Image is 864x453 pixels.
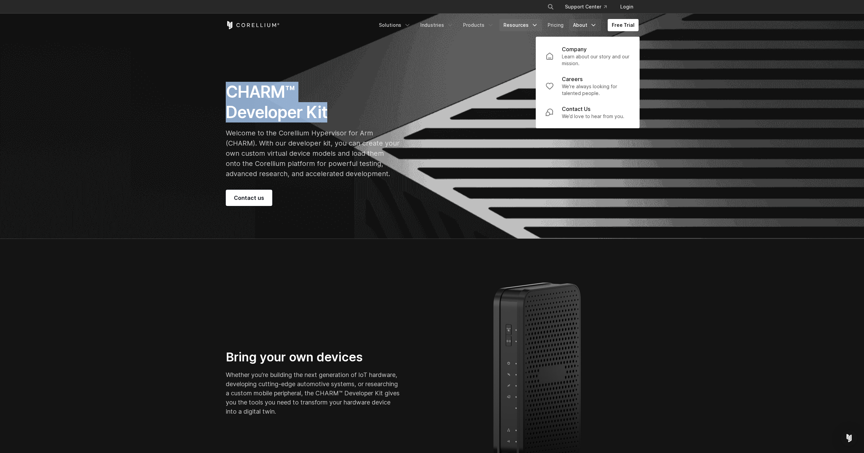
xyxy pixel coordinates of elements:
a: Solutions [375,19,415,31]
h1: CHARM™ Developer Kit [226,82,400,122]
a: Industries [416,19,458,31]
a: Resources [499,19,542,31]
h3: Bring your own devices [226,350,400,365]
a: Careers We're always looking for talented people. [540,71,635,101]
a: Support Center [559,1,612,13]
a: Products [459,19,498,31]
div: Navigation Menu [375,19,639,31]
p: We're always looking for talented people. [562,83,630,97]
a: Pricing [544,19,568,31]
a: Company Learn about our story and our mission. [540,41,635,71]
p: We’d love to hear from you. [562,113,624,120]
a: Contact us [226,190,272,206]
button: Search [545,1,557,13]
a: About [569,19,601,31]
p: Learn about our story and our mission. [562,53,630,67]
p: Careers [562,75,583,83]
p: Whether you’re building the next generation of IoT hardware, developing cutting-edge automotive s... [226,370,400,416]
div: Open Intercom Messenger [841,430,857,446]
p: Company [562,45,587,53]
p: Contact Us [562,105,590,113]
a: Login [615,1,639,13]
a: Contact Us We’d love to hear from you. [540,101,635,124]
a: Corellium Home [226,21,280,29]
a: Free Trial [608,19,639,31]
span: Contact us [234,194,264,202]
p: Welcome to the Corellium Hypervisor for Arm (CHARM). With our developer kit, you can create your ... [226,128,400,179]
div: Navigation Menu [539,1,639,13]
